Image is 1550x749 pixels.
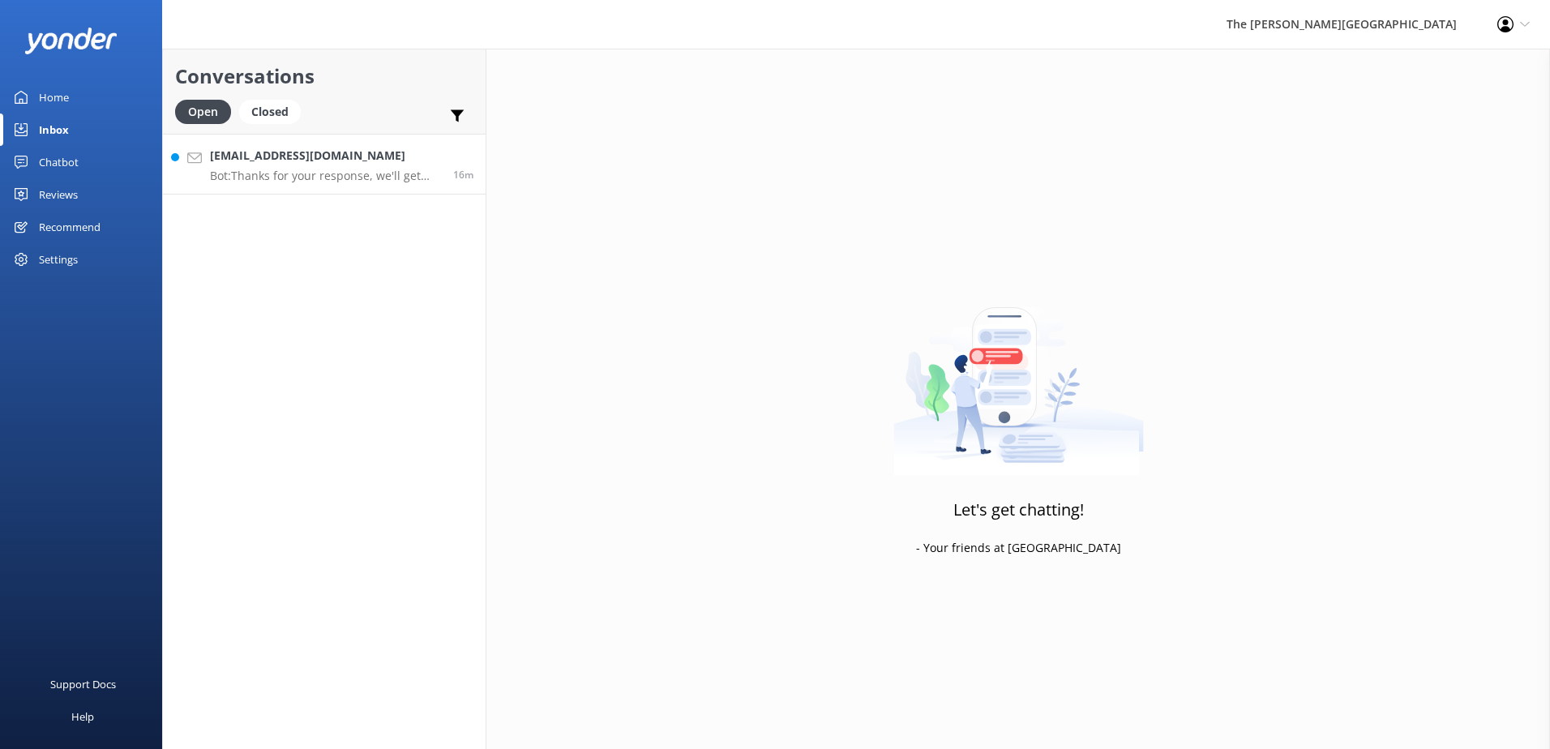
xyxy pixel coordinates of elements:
div: Help [71,700,94,733]
div: Chatbot [39,146,79,178]
img: yonder-white-logo.png [24,28,118,54]
div: Recommend [39,211,101,243]
h3: Let's get chatting! [953,497,1084,523]
div: Support Docs [50,668,116,700]
div: Settings [39,243,78,276]
h4: [EMAIL_ADDRESS][DOMAIN_NAME] [210,147,441,165]
span: Oct 08 2025 02:11pm (UTC +13:00) Pacific/Auckland [453,168,473,182]
div: Open [175,100,231,124]
img: artwork of a man stealing a conversation from at giant smartphone [893,273,1144,476]
h2: Conversations [175,61,473,92]
div: Inbox [39,113,69,146]
p: Bot: Thanks for your response, we'll get back to you as soon as we can during opening hours. [210,169,441,183]
div: Closed [239,100,301,124]
div: Reviews [39,178,78,211]
a: Open [175,102,239,120]
a: Closed [239,102,309,120]
div: Home [39,81,69,113]
a: [EMAIL_ADDRESS][DOMAIN_NAME]Bot:Thanks for your response, we'll get back to you as soon as we can... [163,134,486,195]
p: - Your friends at [GEOGRAPHIC_DATA] [916,539,1121,557]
